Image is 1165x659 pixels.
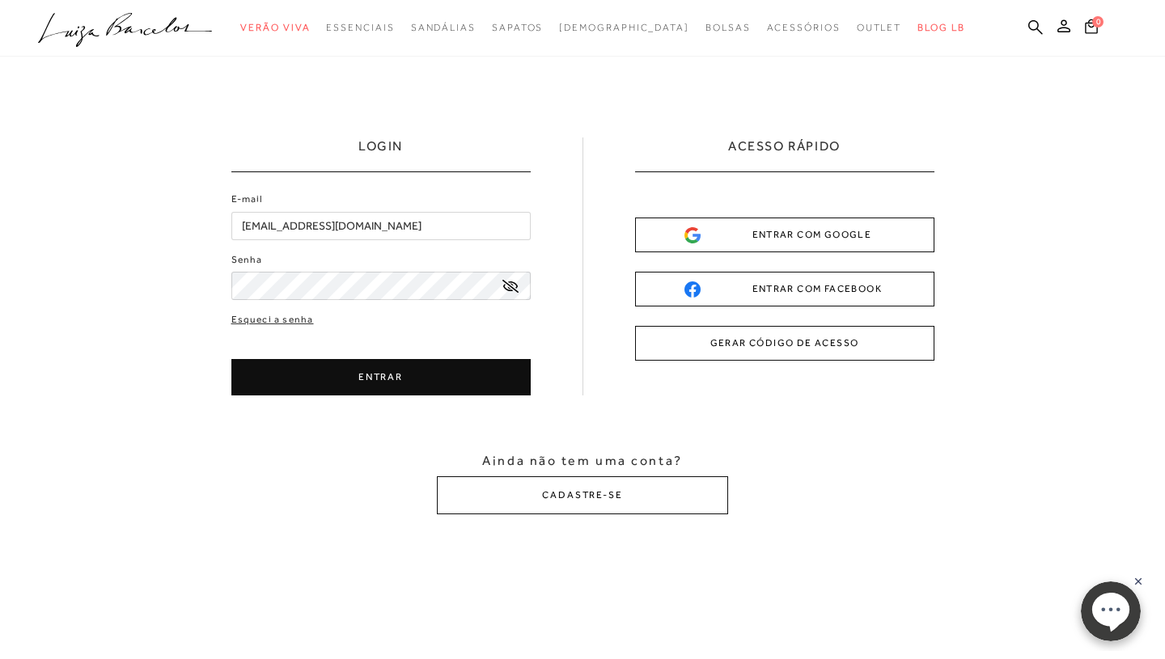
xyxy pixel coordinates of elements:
[411,13,476,43] a: categoryNavScreenReaderText
[231,212,531,240] input: E-mail
[482,452,682,470] span: Ainda não tem uma conta?
[684,226,885,243] div: ENTRAR COM GOOGLE
[857,22,902,33] span: Outlet
[767,22,841,33] span: Acessórios
[635,326,934,361] button: GERAR CÓDIGO DE ACESSO
[502,280,519,292] a: exibir senha
[492,13,543,43] a: categoryNavScreenReaderText
[326,13,394,43] a: categoryNavScreenReaderText
[635,218,934,252] button: ENTRAR COM GOOGLE
[231,252,263,268] label: Senha
[917,13,964,43] a: BLOG LB
[240,13,310,43] a: categoryNavScreenReaderText
[240,22,310,33] span: Verão Viva
[705,13,751,43] a: categoryNavScreenReaderText
[231,359,531,395] button: ENTRAR
[326,22,394,33] span: Essenciais
[492,22,543,33] span: Sapatos
[559,22,689,33] span: [DEMOGRAPHIC_DATA]
[358,137,403,171] h1: LOGIN
[728,137,841,171] h2: ACESSO RÁPIDO
[705,22,751,33] span: Bolsas
[559,13,689,43] a: noSubCategoriesText
[411,22,476,33] span: Sandálias
[917,22,964,33] span: BLOG LB
[1092,16,1104,27] span: 0
[767,13,841,43] a: categoryNavScreenReaderText
[231,312,314,327] a: Esqueci a senha
[635,272,934,306] button: ENTRAR COM FACEBOOK
[1080,18,1103,40] button: 0
[684,281,885,298] div: ENTRAR COM FACEBOOK
[437,476,728,514] button: CADASTRE-SE
[857,13,902,43] a: categoryNavScreenReaderText
[231,192,264,207] label: E-mail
